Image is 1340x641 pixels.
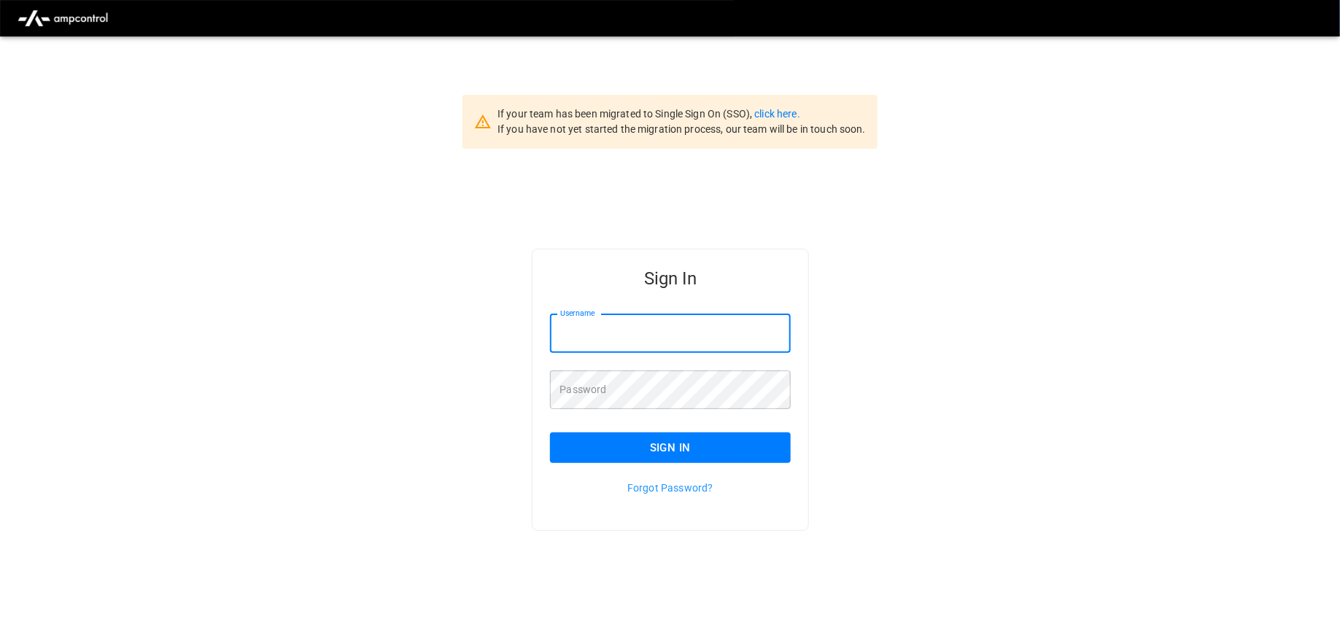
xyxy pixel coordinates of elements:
img: ampcontrol.io logo [12,4,114,32]
p: Forgot Password? [550,481,791,495]
span: If your team has been migrated to Single Sign On (SSO), [497,108,754,120]
label: Username [560,308,595,319]
button: Sign In [550,432,791,463]
h5: Sign In [550,267,791,290]
a: click here. [754,108,799,120]
span: If you have not yet started the migration process, our team will be in touch soon. [497,123,866,135]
